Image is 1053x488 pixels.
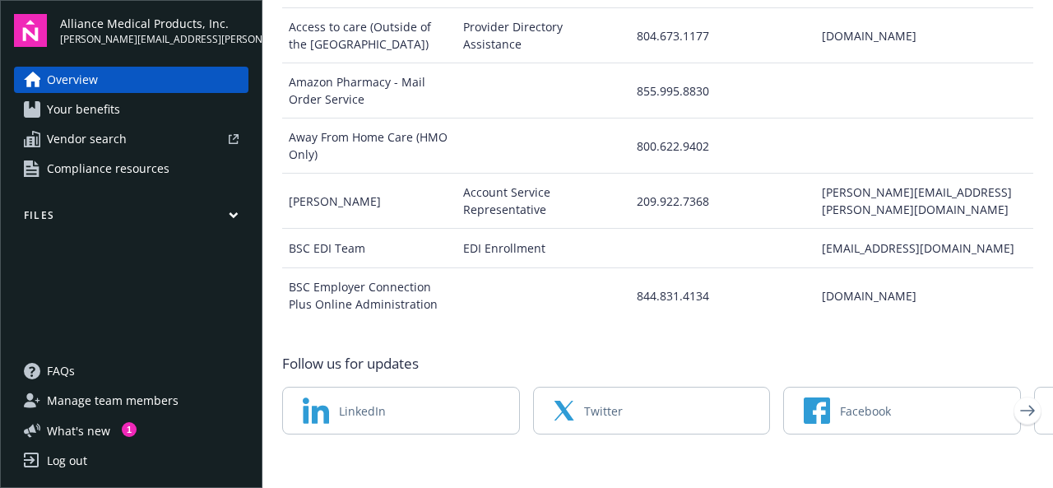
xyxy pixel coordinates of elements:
[47,358,75,384] span: FAQs
[14,156,248,182] a: Compliance resources
[14,388,248,414] a: Manage team members
[457,174,631,229] div: Account Service Representative
[14,67,248,93] a: Overview
[339,402,386,420] span: LinkedIn
[630,174,815,229] div: 209.922.7368
[630,268,815,323] div: 844.831.4134
[14,126,248,152] a: Vendor search
[840,402,891,420] span: Facebook
[14,14,47,47] img: navigator-logo.svg
[14,358,248,384] a: FAQs
[60,15,248,32] span: Alliance Medical Products, Inc.
[282,174,457,229] div: [PERSON_NAME]
[47,67,98,93] span: Overview
[282,354,419,374] span: Follow us for updates
[14,208,248,229] button: Files
[783,387,1021,435] a: Facebook
[815,268,1033,323] div: [DOMAIN_NAME]
[815,8,1033,63] div: [DOMAIN_NAME]
[47,156,169,182] span: Compliance resources
[533,387,771,435] a: Twitter
[282,119,457,174] div: Away From Home Care (HMO Only)
[60,32,248,47] span: [PERSON_NAME][EMAIL_ADDRESS][PERSON_NAME][PERSON_NAME][DOMAIN_NAME]
[282,63,457,119] div: Amazon Pharmacy - Mail Order Service
[47,126,127,152] span: Vendor search
[47,422,110,439] span: What ' s new
[630,8,815,63] div: 804.673.1177
[282,268,457,323] div: BSC Employer Connection Plus Online Administration
[60,14,248,47] button: Alliance Medical Products, Inc.[PERSON_NAME][EMAIL_ADDRESS][PERSON_NAME][PERSON_NAME][DOMAIN_NAME]
[457,8,631,63] div: Provider Directory Assistance
[47,388,179,414] span: Manage team members
[14,422,137,439] button: What's new1
[47,448,87,474] div: Log out
[122,422,137,437] div: 1
[630,119,815,174] div: 800.622.9402
[457,229,631,268] div: EDI Enrollment
[630,63,815,119] div: 855.995.8830
[584,402,623,420] span: Twitter
[282,387,520,435] a: LinkedIn
[815,174,1033,229] div: [PERSON_NAME][EMAIL_ADDRESS][PERSON_NAME][DOMAIN_NAME]
[815,229,1033,268] div: [EMAIL_ADDRESS][DOMAIN_NAME]
[14,96,248,123] a: Your benefits
[282,229,457,268] div: BSC EDI Team
[47,96,120,123] span: Your benefits
[1014,397,1041,424] a: Next
[282,8,457,63] div: Access to care (Outside of the [GEOGRAPHIC_DATA])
